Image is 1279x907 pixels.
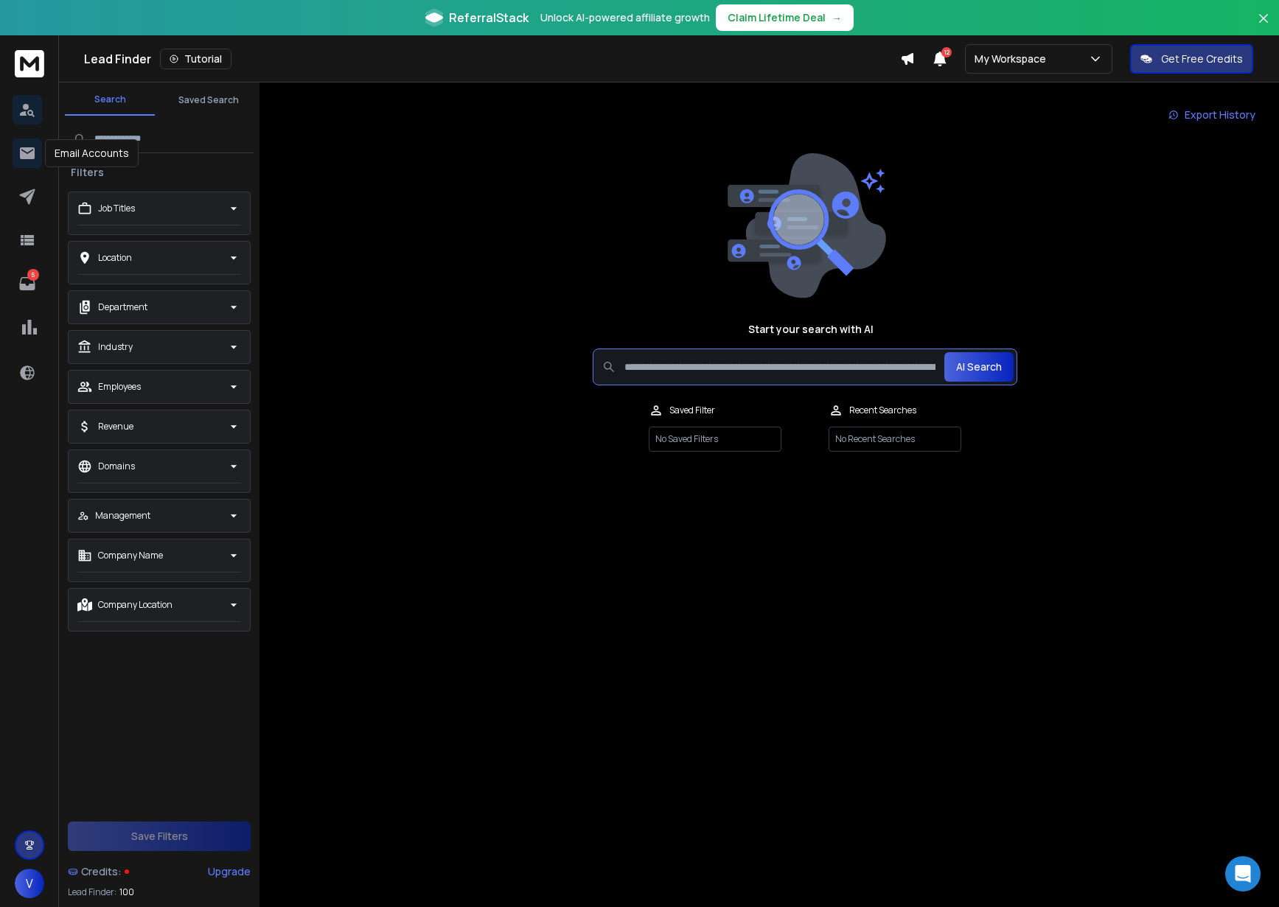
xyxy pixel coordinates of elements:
[98,421,133,433] p: Revenue
[68,886,116,898] p: Lead Finder:
[164,85,254,115] button: Saved Search
[849,405,916,416] p: Recent Searches
[540,10,710,25] p: Unlock AI-powered affiliate growth
[1130,44,1253,74] button: Get Free Credits
[98,550,163,561] p: Company Name
[208,864,251,879] div: Upgrade
[98,341,133,353] p: Industry
[669,405,715,416] p: Saved Filter
[65,85,155,116] button: Search
[68,857,251,886] a: Credits:Upgrade
[160,49,231,69] button: Tutorial
[27,269,39,281] p: 5
[98,599,172,611] p: Company Location
[829,427,961,452] p: No Recent Searches
[84,49,900,69] div: Lead Finder
[724,153,886,298] img: image
[98,460,135,472] p: Domains
[1161,52,1243,66] p: Get Free Credits
[45,139,139,167] div: Email Accounts
[716,4,854,31] button: Claim Lifetime Deal→
[1157,100,1267,130] a: Export History
[975,52,1052,66] p: My Workspace
[13,269,42,298] a: 5
[98,252,132,264] p: Location
[649,427,781,452] p: No Saved Filters
[98,203,135,214] p: Job Titles
[941,47,952,57] span: 12
[944,352,1014,382] button: AI Search
[95,510,150,522] p: Management
[65,165,110,180] h3: Filters
[449,9,529,27] span: ReferralStack
[832,10,842,25] span: →
[119,886,134,898] span: 100
[1254,9,1273,44] button: Close banner
[1225,856,1261,892] div: Open Intercom Messenger
[81,864,122,879] span: Credits:
[748,322,874,337] h1: Start your search with AI
[15,869,44,898] button: V
[98,381,141,393] p: Employees
[98,301,147,313] p: Department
